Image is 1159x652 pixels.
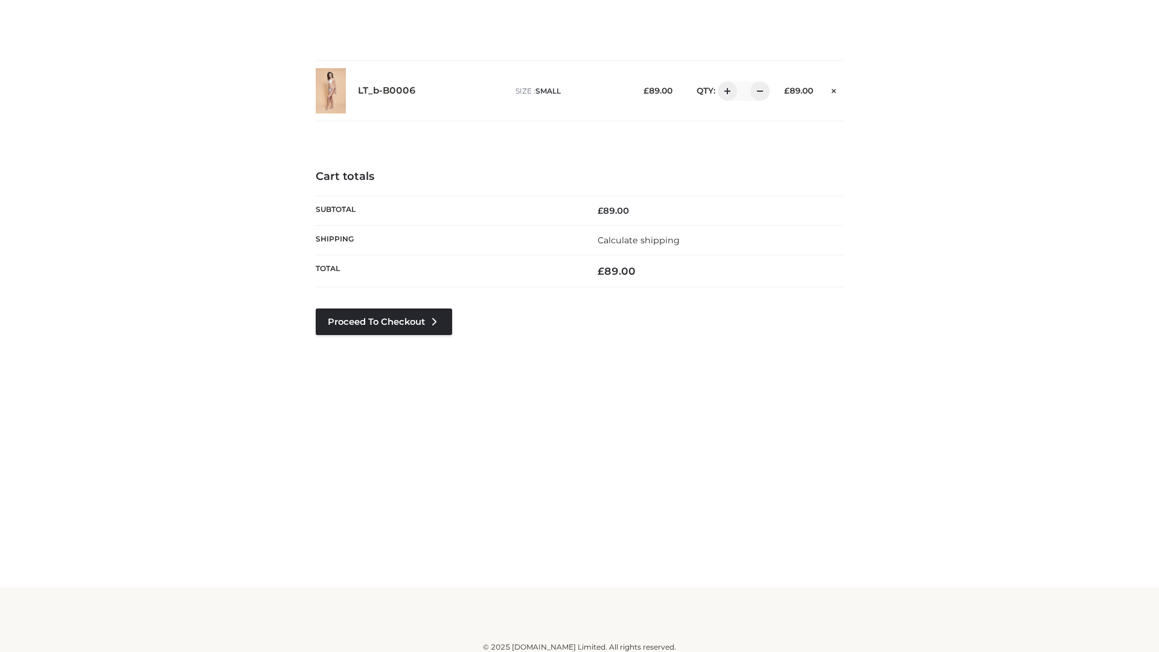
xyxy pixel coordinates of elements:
a: Calculate shipping [598,235,680,246]
h4: Cart totals [316,170,843,184]
span: £ [784,86,790,95]
span: £ [643,86,649,95]
span: SMALL [535,86,561,95]
th: Subtotal [316,196,579,225]
span: £ [598,205,603,216]
bdi: 89.00 [643,86,672,95]
div: QTY: [685,81,765,101]
p: size : [516,86,625,97]
th: Total [316,255,579,287]
a: Proceed to Checkout [316,308,452,335]
a: LT_b-B0006 [358,85,416,97]
bdi: 89.00 [598,265,636,277]
a: Remove this item [825,81,843,97]
span: £ [598,265,604,277]
img: LT_b-B0006 - SMALL [316,68,346,113]
bdi: 89.00 [784,86,813,95]
bdi: 89.00 [598,205,629,216]
th: Shipping [316,225,579,255]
